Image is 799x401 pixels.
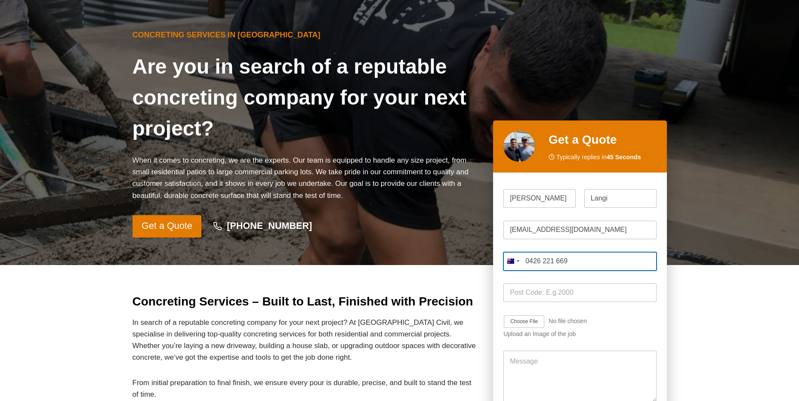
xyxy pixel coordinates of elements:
input: Mobile [503,252,656,271]
input: Last Name [584,189,657,208]
h2: Get a Quote [549,131,657,149]
span: Get a Quote [142,219,192,234]
button: Selected country [503,252,522,271]
h2: Concreting Services – Built to Last, Finished with Precision [133,293,480,311]
input: Email [503,221,656,239]
strong: 45 Seconds [607,154,641,160]
strong: [PHONE_NUMBER] [227,220,312,231]
a: [PHONE_NUMBER] [205,216,320,236]
h1: Are you in search of a reputable concreting company for your next project? [133,51,480,144]
p: In search of a reputable concreting company for your next project? At [GEOGRAPHIC_DATA] Civil, we... [133,317,480,364]
h6: Concreting Services in [GEOGRAPHIC_DATA] [133,29,480,41]
p: When it comes to concreting, we are the experts. Our team is equipped to handle any size project,... [133,154,480,201]
a: Get a Quote [133,215,202,238]
input: Post Code: E.g 2000 [503,284,656,302]
input: First Name [503,189,576,208]
span: Typically replies in [556,152,641,162]
p: From initial preparation to final finish, we ensure every pour is durable, precise, and built to ... [133,377,480,400]
div: Upload an Image of the job [503,330,656,338]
